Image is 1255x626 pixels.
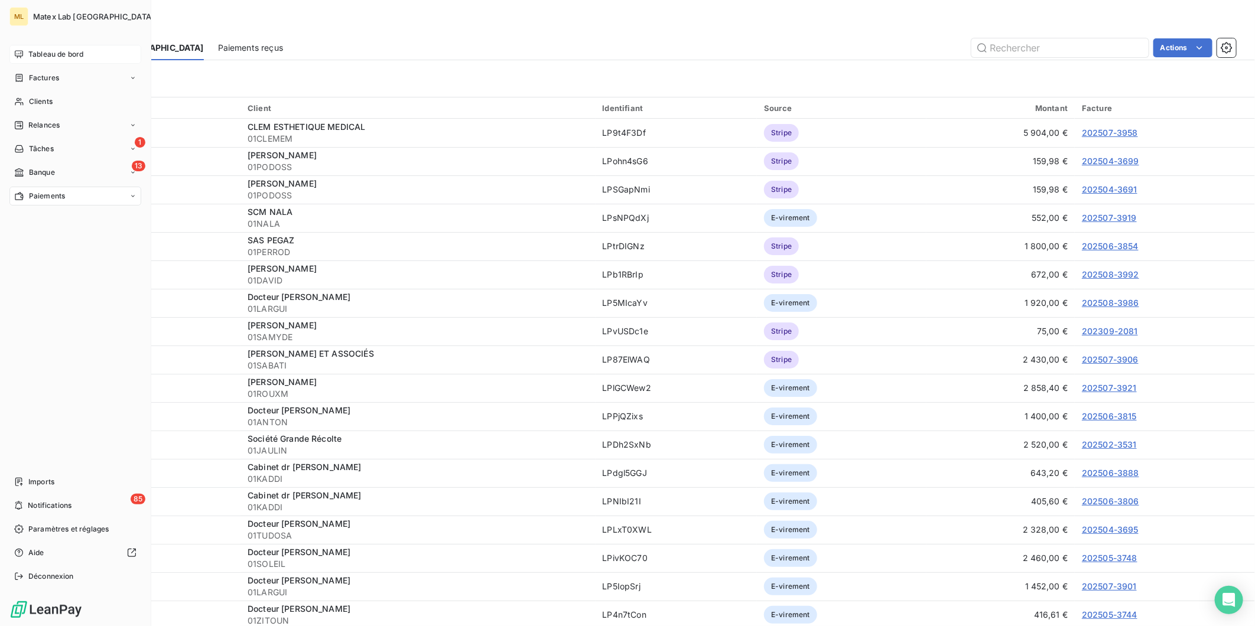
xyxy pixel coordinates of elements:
[764,493,817,510] span: E-virement
[248,133,589,145] span: 01CLEMEM
[248,348,374,358] span: [PERSON_NAME] ET ASSOCIÉS
[926,374,1075,402] td: 2 858,40 €
[1082,103,1248,113] div: Facture
[1215,586,1243,614] div: Open Intercom Messenger
[33,12,154,21] span: Matex Lab [GEOGRAPHIC_DATA]
[9,7,28,26] div: ML
[926,487,1075,516] td: 405,60 €
[764,152,799,170] span: Stripe
[926,147,1075,175] td: 159,98 €
[764,266,799,283] span: Stripe
[926,459,1075,487] td: 643,20 €
[248,263,317,273] span: [PERSON_NAME]
[1082,269,1139,279] a: 202508-3992
[248,547,350,557] span: Docteur [PERSON_NAME]
[29,144,54,154] span: Tâches
[248,388,589,400] span: 01ROUXM
[248,377,317,387] span: [PERSON_NAME]
[596,232,757,260] td: LPtrDIGNz
[28,524,109,534] span: Paramètres et réglages
[764,351,799,369] span: Stripe
[926,572,1075,601] td: 1 452,00 €
[764,521,817,539] span: E-virement
[248,530,589,542] span: 01TUDOSA
[248,178,317,188] span: [PERSON_NAME]
[248,433,342,444] span: Société Grande Récolte
[132,161,145,171] span: 13
[248,207,292,217] span: SCM NALA
[248,558,589,570] span: 01SOLEIL
[1082,411,1137,421] a: 202506-3815
[764,181,799,198] span: Stripe
[1082,609,1137,620] a: 202505-3744
[1082,128,1138,138] a: 202507-3958
[1082,184,1137,194] a: 202504-3691
[248,246,589,258] span: 01PERROD
[248,218,589,230] span: 01NALA
[1082,326,1138,336] a: 202309-2081
[926,345,1075,374] td: 2 430,00 €
[248,331,589,343] span: 01SAMYDE
[248,405,350,415] span: Docteur [PERSON_NAME]
[926,204,1075,232] td: 552,00 €
[248,575,350,585] span: Docteur [PERSON_NAME]
[764,578,817,595] span: E-virement
[9,600,83,619] img: Logo LeanPay
[248,103,589,113] div: Client
[248,235,294,245] span: SAS PEGAZ
[764,436,817,454] span: E-virement
[218,42,283,54] span: Paiements reçus
[248,161,589,173] span: 01PODOSS
[1082,439,1137,449] a: 202502-3531
[596,147,757,175] td: LPohn4sG6
[764,379,817,397] span: E-virement
[603,103,750,113] div: Identifiant
[764,294,817,312] span: E-virement
[1082,581,1137,591] a: 202507-3901
[926,516,1075,544] td: 2 328,00 €
[28,571,74,582] span: Déconnexion
[596,260,757,289] td: LPb1RBrIp
[1082,241,1139,251] a: 202506-3854
[971,38,1149,57] input: Rechercher
[1153,38,1212,57] button: Actions
[29,167,55,178] span: Banque
[926,119,1075,147] td: 5 904,00 €
[248,445,589,457] span: 01JAULIN
[135,137,145,148] span: 1
[926,402,1075,431] td: 1 400,00 €
[926,289,1075,317] td: 1 920,00 €
[764,464,817,482] span: E-virement
[1082,553,1137,563] a: 202505-3748
[934,103,1068,113] div: Montant
[764,209,817,227] span: E-virement
[764,237,799,255] span: Stripe
[1082,298,1139,308] a: 202508-3986
[764,322,799,340] span: Stripe
[248,490,362,500] span: Cabinet dr [PERSON_NAME]
[248,501,589,513] span: 01KADDI
[248,604,350,614] span: Docteur [PERSON_NAME]
[248,416,589,428] span: 01ANTON
[28,547,44,558] span: Aide
[248,150,317,160] span: [PERSON_NAME]
[764,124,799,142] span: Stripe
[1082,354,1139,364] a: 202507-3906
[596,516,757,544] td: LPLxT0XWL
[248,519,350,529] span: Docteur [PERSON_NAME]
[596,345,757,374] td: LP87ElWAQ
[1082,156,1139,166] a: 202504-3699
[926,544,1075,572] td: 2 460,00 €
[764,407,817,425] span: E-virement
[248,122,365,132] span: CLEM ESTHETIQUE MEDICAL
[1082,496,1139,506] a: 202506-3806
[28,49,83,60] span: Tableau de bord
[248,292,350,302] span: Docteur [PERSON_NAME]
[596,544,757,572] td: LPivKOC70
[596,431,757,459] td: LPDh2SxNb
[9,543,141,562] a: Aide
[926,431,1075,459] td: 2 520,00 €
[29,73,59,83] span: Factures
[28,500,71,511] span: Notifications
[248,473,589,485] span: 01KADDI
